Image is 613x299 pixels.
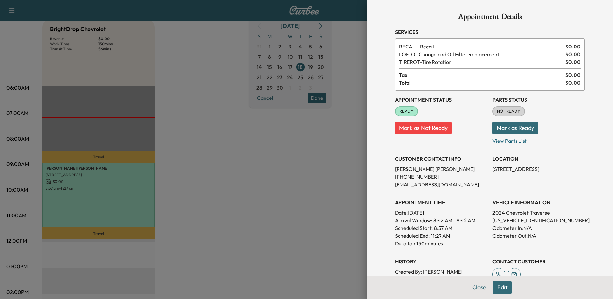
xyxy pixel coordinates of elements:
p: [STREET_ADDRESS] [492,165,585,173]
p: [PHONE_NUMBER] [395,173,487,181]
span: Tax [399,71,565,79]
p: Created By : [PERSON_NAME] [395,268,487,276]
button: Close [468,281,491,294]
h3: CUSTOMER CONTACT INFO [395,155,487,163]
p: Scheduled End: [395,232,430,240]
p: Scheduled Start: [395,224,433,232]
span: Tire Rotation [399,58,563,66]
h3: LOCATION [492,155,585,163]
span: $ 0.00 [565,43,581,50]
span: Oil Change and Oil Filter Replacement [399,50,563,58]
span: Total [399,79,565,87]
span: $ 0.00 [565,79,581,87]
span: NOT READY [493,108,524,115]
p: Arrival Window: [395,217,487,224]
button: Mark as Not Ready [395,122,452,134]
p: Odometer In: N/A [492,224,585,232]
p: [PERSON_NAME] [PERSON_NAME] [395,165,487,173]
h3: Appointment Status [395,96,487,104]
span: 8:42 AM - 9:42 AM [433,217,475,224]
button: Mark as Ready [492,122,538,134]
h1: Appointment Details [395,13,585,23]
span: Recall [399,43,563,50]
p: [EMAIL_ADDRESS][DOMAIN_NAME] [395,181,487,188]
span: $ 0.00 [565,50,581,58]
p: Odometer Out: N/A [492,232,585,240]
h3: CONTACT CUSTOMER [492,258,585,265]
p: 2024 Chevrolet Traverse [492,209,585,217]
h3: VEHICLE INFORMATION [492,199,585,206]
p: 8:57 AM [434,224,452,232]
button: Edit [493,281,512,294]
h3: APPOINTMENT TIME [395,199,487,206]
p: [US_VEHICLE_IDENTIFICATION_NUMBER] [492,217,585,224]
h3: Parts Status [492,96,585,104]
span: READY [396,108,417,115]
h3: History [395,258,487,265]
span: $ 0.00 [565,58,581,66]
h3: Services [395,28,585,36]
p: Duration: 150 minutes [395,240,487,247]
p: 11:27 AM [431,232,450,240]
p: Date: [DATE] [395,209,487,217]
span: $ 0.00 [565,71,581,79]
p: View Parts List [492,134,585,145]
